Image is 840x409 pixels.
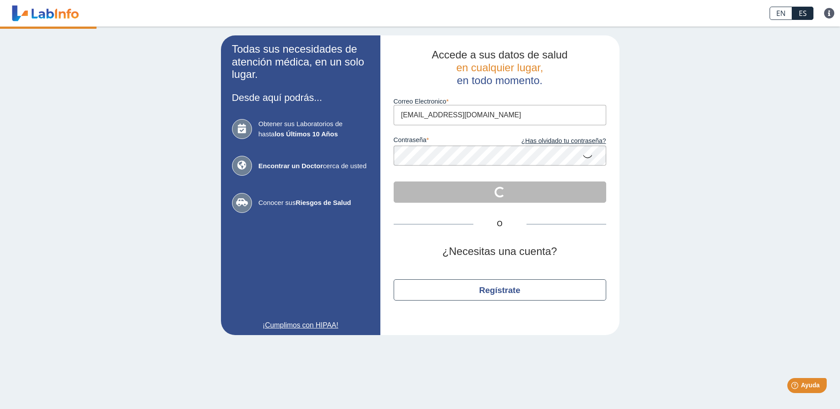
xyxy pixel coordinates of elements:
[432,49,568,61] span: Accede a sus datos de salud
[259,161,369,171] span: cerca de usted
[500,136,606,146] a: ¿Has olvidado tu contraseña?
[792,7,813,20] a: ES
[770,7,792,20] a: EN
[232,320,369,331] a: ¡Cumplimos con HIPAA!
[394,136,500,146] label: contraseña
[394,98,606,105] label: Correo Electronico
[394,279,606,301] button: Regístrate
[296,199,351,206] b: Riesgos de Salud
[259,162,323,170] b: Encontrar un Doctor
[232,43,369,81] h2: Todas sus necesidades de atención médica, en un solo lugar.
[761,374,830,399] iframe: Help widget launcher
[259,198,369,208] span: Conocer sus
[473,219,526,229] span: O
[457,74,542,86] span: en todo momento.
[394,245,606,258] h2: ¿Necesitas una cuenta?
[275,130,338,138] b: los Últimos 10 Años
[456,62,543,73] span: en cualquier lugar,
[232,92,369,103] h3: Desde aquí podrás...
[259,119,369,139] span: Obtener sus Laboratorios de hasta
